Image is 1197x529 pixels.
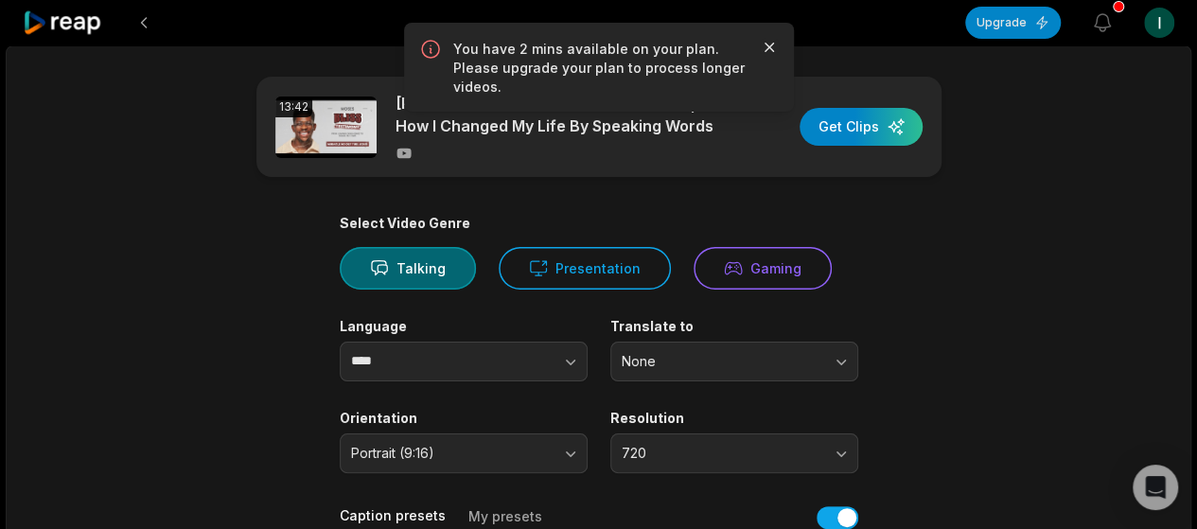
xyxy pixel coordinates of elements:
[340,318,588,335] label: Language
[340,433,588,473] button: Portrait (9:16)
[800,108,923,146] button: Get Clips
[340,247,476,290] button: Talking
[694,247,832,290] button: Gaming
[965,7,1061,39] button: Upgrade
[622,445,820,462] span: 720
[610,433,858,473] button: 720
[396,92,722,137] p: [PERSON_NAME] Shares His Testimony | How I Changed My Life By Speaking Words
[340,215,858,232] div: Select Video Genre
[610,318,858,335] label: Translate to
[453,40,745,97] p: You have 2 mins available on your plan. Please upgrade your plan to process longer videos.
[351,445,550,462] span: Portrait (9:16)
[340,410,588,427] label: Orientation
[1133,465,1178,510] div: Open Intercom Messenger
[622,353,820,370] span: None
[610,342,858,381] button: None
[499,247,671,290] button: Presentation
[610,410,858,427] label: Resolution
[275,97,312,117] div: 13:42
